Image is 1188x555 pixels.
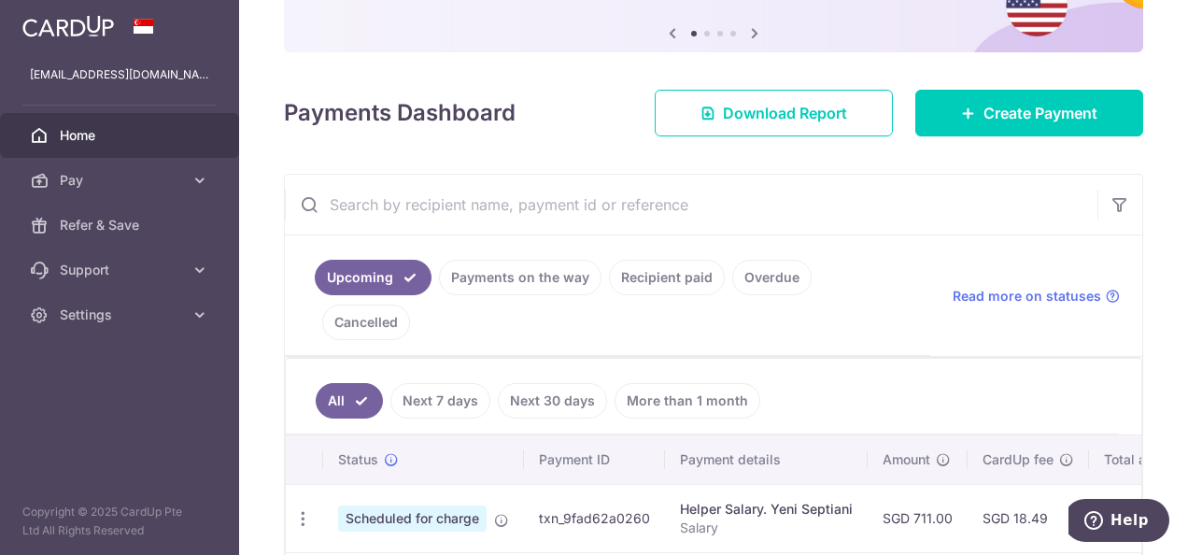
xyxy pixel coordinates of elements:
[22,15,114,37] img: CardUp
[1104,450,1166,469] span: Total amt.
[868,484,968,552] td: SGD 711.00
[60,216,183,235] span: Refer & Save
[285,175,1097,235] input: Search by recipient name, payment id or reference
[284,96,516,130] h4: Payments Dashboard
[609,260,725,295] a: Recipient paid
[524,484,665,552] td: txn_9fad62a0260
[338,505,487,532] span: Scheduled for charge
[983,450,1054,469] span: CardUp fee
[953,287,1101,306] span: Read more on statuses
[915,90,1143,136] a: Create Payment
[60,261,183,279] span: Support
[322,305,410,340] a: Cancelled
[60,306,183,324] span: Settings
[60,126,183,145] span: Home
[315,260,431,295] a: Upcoming
[498,383,607,419] a: Next 30 days
[968,484,1089,552] td: SGD 18.49
[615,383,760,419] a: More than 1 month
[439,260,601,295] a: Payments on the way
[953,287,1120,306] a: Read more on statuses
[983,102,1097,124] span: Create Payment
[1068,499,1169,546] iframe: Opens a widget where you can find more information
[680,500,853,519] div: Helper Salary. Yeni Septiani
[316,383,383,419] a: All
[524,435,665,484] th: Payment ID
[390,383,490,419] a: Next 7 days
[665,435,868,484] th: Payment details
[883,450,930,469] span: Amount
[338,450,378,469] span: Status
[723,102,847,124] span: Download Report
[60,171,183,190] span: Pay
[30,65,209,84] p: [EMAIL_ADDRESS][DOMAIN_NAME]
[655,90,893,136] a: Download Report
[732,260,812,295] a: Overdue
[680,519,853,537] p: Salary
